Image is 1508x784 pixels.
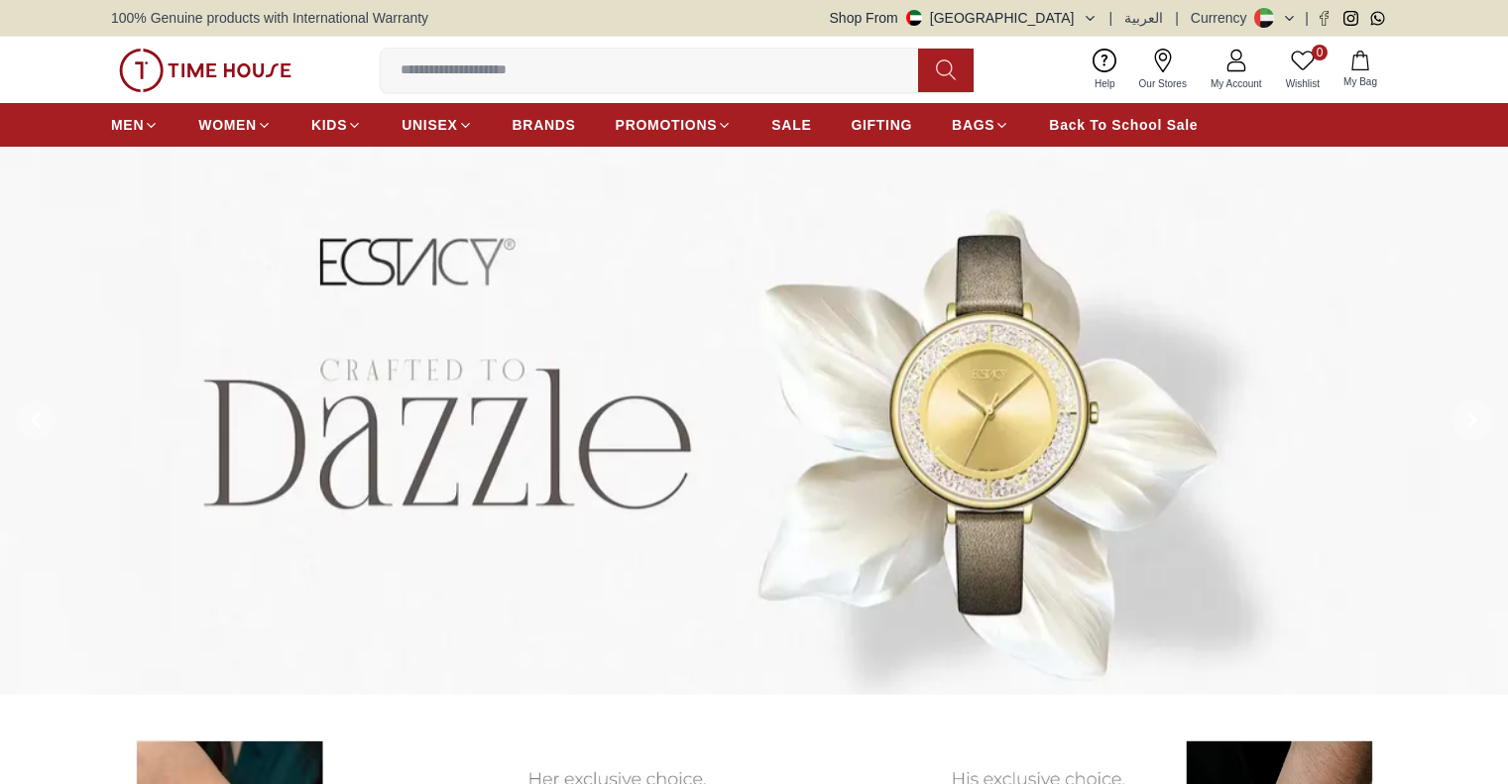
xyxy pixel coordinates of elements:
[198,115,257,135] span: WOMEN
[1124,8,1163,28] button: العربية
[1049,107,1198,143] a: Back To School Sale
[111,107,159,143] a: MEN
[402,115,457,135] span: UNISEX
[1127,45,1199,95] a: Our Stores
[311,107,362,143] a: KIDS
[616,107,733,143] a: PROMOTIONS
[198,107,272,143] a: WOMEN
[1305,8,1309,28] span: |
[771,115,811,135] span: SALE
[952,115,994,135] span: BAGS
[1049,115,1198,135] span: Back To School Sale
[1278,76,1328,91] span: Wishlist
[851,115,912,135] span: GIFTING
[1109,8,1113,28] span: |
[851,107,912,143] a: GIFTING
[1343,11,1358,26] a: Instagram
[1274,45,1332,95] a: 0Wishlist
[1370,11,1385,26] a: Whatsapp
[830,8,1098,28] button: Shop From[GEOGRAPHIC_DATA]
[771,107,811,143] a: SALE
[513,115,576,135] span: BRANDS
[111,115,144,135] span: MEN
[1131,76,1195,91] span: Our Stores
[402,107,472,143] a: UNISEX
[616,115,718,135] span: PROMOTIONS
[1087,76,1123,91] span: Help
[1312,45,1328,60] span: 0
[1191,8,1255,28] div: Currency
[1175,8,1179,28] span: |
[952,107,1009,143] a: BAGS
[513,107,576,143] a: BRANDS
[1332,47,1389,93] button: My Bag
[1083,45,1127,95] a: Help
[1203,76,1270,91] span: My Account
[311,115,347,135] span: KIDS
[119,49,291,92] img: ...
[111,8,428,28] span: 100% Genuine products with International Warranty
[1335,74,1385,89] span: My Bag
[906,10,922,26] img: United Arab Emirates
[1317,11,1332,26] a: Facebook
